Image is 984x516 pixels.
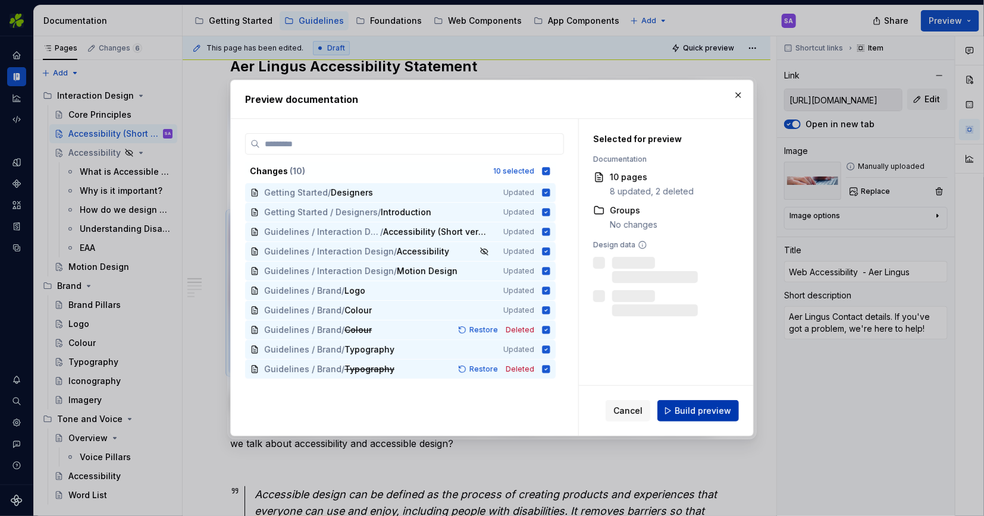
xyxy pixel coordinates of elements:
[613,405,643,417] span: Cancel
[503,266,534,276] span: Updated
[606,400,650,421] button: Cancel
[455,324,503,336] button: Restore
[383,226,487,238] span: Accessibility (Short version)
[503,286,534,295] span: Updated
[264,344,341,355] span: Guidelines / Brand
[344,324,372,336] span: Colour
[503,227,534,237] span: Updated
[331,187,373,199] span: Designers
[264,206,378,218] span: Getting Started / Designers
[250,165,486,177] div: Changes
[341,304,344,316] span: /
[493,166,534,176] div: 10 selected
[506,325,534,335] span: Deleted
[503,188,534,197] span: Updated
[341,363,344,375] span: /
[469,364,498,374] span: Restore
[657,400,739,421] button: Build preview
[397,265,457,277] span: Motion Design
[245,92,739,106] h2: Preview documentation
[675,405,731,417] span: Build preview
[394,265,397,277] span: /
[264,304,341,316] span: Guidelines / Brand
[503,207,534,217] span: Updated
[506,364,534,374] span: Deleted
[264,324,341,336] span: Guidelines / Brand
[264,285,341,297] span: Guidelines / Brand
[344,285,368,297] span: Logo
[455,363,503,375] button: Restore
[397,246,449,257] span: Accessibility
[341,344,344,355] span: /
[610,219,657,231] div: No changes
[469,325,498,335] span: Restore
[264,265,394,277] span: Guidelines / Interaction Design
[593,155,733,164] div: Documentation
[593,133,733,145] div: Selected for preview
[290,166,305,176] span: ( 10 )
[264,226,380,238] span: Guidelines / Interaction Design
[503,345,534,354] span: Updated
[503,306,534,315] span: Updated
[344,344,394,355] span: Typography
[394,246,397,257] span: /
[380,226,383,238] span: /
[610,185,694,197] div: 8 updated, 2 deleted
[344,363,394,375] span: Typography
[378,206,381,218] span: /
[264,246,394,257] span: Guidelines / Interaction Design
[328,187,331,199] span: /
[341,324,344,336] span: /
[341,285,344,297] span: /
[264,363,341,375] span: Guidelines / Brand
[381,206,431,218] span: Introduction
[344,304,372,316] span: Colour
[610,204,657,216] div: Groups
[503,247,534,256] span: Updated
[593,240,733,250] div: Design data
[264,187,328,199] span: Getting Started
[610,171,694,183] div: 10 pages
